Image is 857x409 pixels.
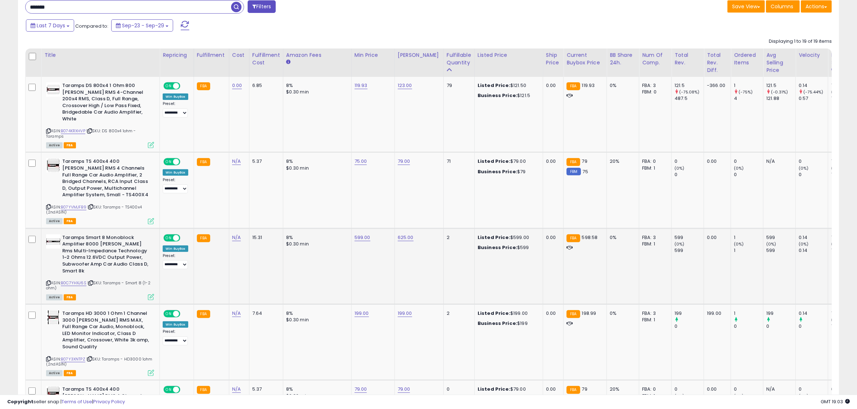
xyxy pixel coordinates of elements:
[478,82,537,89] div: $121.50
[447,82,469,89] div: 79
[163,245,188,252] div: Win BuyBox
[478,320,517,327] b: Business Price:
[769,38,832,45] div: Displaying 1 to 19 of 19 items
[675,247,704,254] div: 599
[7,399,125,405] div: seller snap | |
[197,310,210,318] small: FBA
[398,386,410,393] a: 79.00
[675,241,685,247] small: (0%)
[286,241,346,247] div: $0.30 min
[37,22,65,29] span: Last 7 Days
[252,158,278,165] div: 5.37
[610,51,636,66] div: BB Share 24h.
[64,218,76,224] span: FBA
[642,51,668,66] div: Num of Comp.
[567,310,580,318] small: FBA
[46,82,154,147] div: ASIN:
[179,235,191,241] span: OFF
[478,234,537,241] div: $599.00
[821,398,850,405] span: 2025-10-7 19:03 GMT
[286,158,346,165] div: 8%
[734,171,763,178] div: 0
[610,158,633,165] div: 20%
[675,158,704,165] div: 0
[163,253,188,270] div: Preset:
[26,19,74,32] button: Last 7 Days
[546,82,558,89] div: 0.00
[831,317,841,323] small: (0%)
[799,310,828,317] div: 0.14
[64,142,76,148] span: FBA
[163,329,188,345] div: Preset:
[62,310,150,352] b: Taramps HD 3000 1 Ohm 1 Channel 3000 [PERSON_NAME] RMS MAX, Full Range Car Audio, Monoblock, LED ...
[398,234,414,241] a: 625.00
[46,142,63,148] span: All listings currently available for purchase on Amazon
[197,386,210,394] small: FBA
[546,386,558,392] div: 0.00
[355,310,369,317] a: 199.00
[734,323,763,330] div: 0
[707,234,725,241] div: 0.00
[582,82,595,89] span: 119.93
[46,310,154,375] div: ASIN:
[478,158,510,165] b: Listed Price:
[44,51,157,59] div: Title
[64,294,76,300] span: FBA
[46,234,60,249] img: 31k0b2BEF8L._SL40_.jpg
[567,51,604,66] div: Current Buybox Price
[582,386,587,392] span: 79
[766,247,795,254] div: 599
[546,310,558,317] div: 0.00
[478,51,540,59] div: Listed Price
[766,386,790,392] div: N/A
[46,234,154,299] div: ASIN:
[642,386,666,392] div: FBA: 0
[286,317,346,323] div: $0.30 min
[61,356,85,362] a: B07Y3XNTPZ
[163,93,188,100] div: Win BuyBox
[799,95,828,102] div: 0.57
[286,234,346,241] div: 8%
[675,82,704,89] div: 121.5
[163,321,188,328] div: Win BuyBox
[801,0,832,13] button: Actions
[642,234,666,241] div: FBA: 3
[164,387,173,393] span: ON
[610,82,633,89] div: 0%
[642,165,666,171] div: FBM: 1
[252,310,278,317] div: 7.64
[447,310,469,317] div: 2
[642,317,666,323] div: FBM: 1
[546,51,560,66] div: Ship Price
[771,89,788,95] small: (-0.31%)
[766,95,795,102] div: 121.88
[734,247,763,254] div: 1
[766,310,795,317] div: 199
[582,234,598,241] span: 598.58
[766,158,790,165] div: N/A
[447,158,469,165] div: 71
[286,89,346,95] div: $0.30 min
[46,158,154,223] div: ASIN:
[7,398,33,405] strong: Copyright
[447,386,469,392] div: 0
[197,158,210,166] small: FBA
[197,82,210,90] small: FBA
[232,234,241,241] a: N/A
[799,323,828,330] div: 0
[546,234,558,241] div: 0.00
[799,165,809,171] small: (0%)
[179,311,191,317] span: OFF
[164,311,173,317] span: ON
[799,51,825,59] div: Velocity
[478,244,517,251] b: Business Price:
[163,51,191,59] div: Repricing
[46,386,60,400] img: 41ajmb23rsL._SL40_.jpg
[62,398,92,405] a: Terms of Use
[46,370,63,376] span: All listings currently available for purchase on Amazon
[803,89,823,95] small: (-75.44%)
[478,92,537,99] div: $121.5
[642,158,666,165] div: FBA: 0
[248,0,276,13] button: Filters
[46,356,153,367] span: | SKU: Taramps - HD3000 1ohm (2ndASIN)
